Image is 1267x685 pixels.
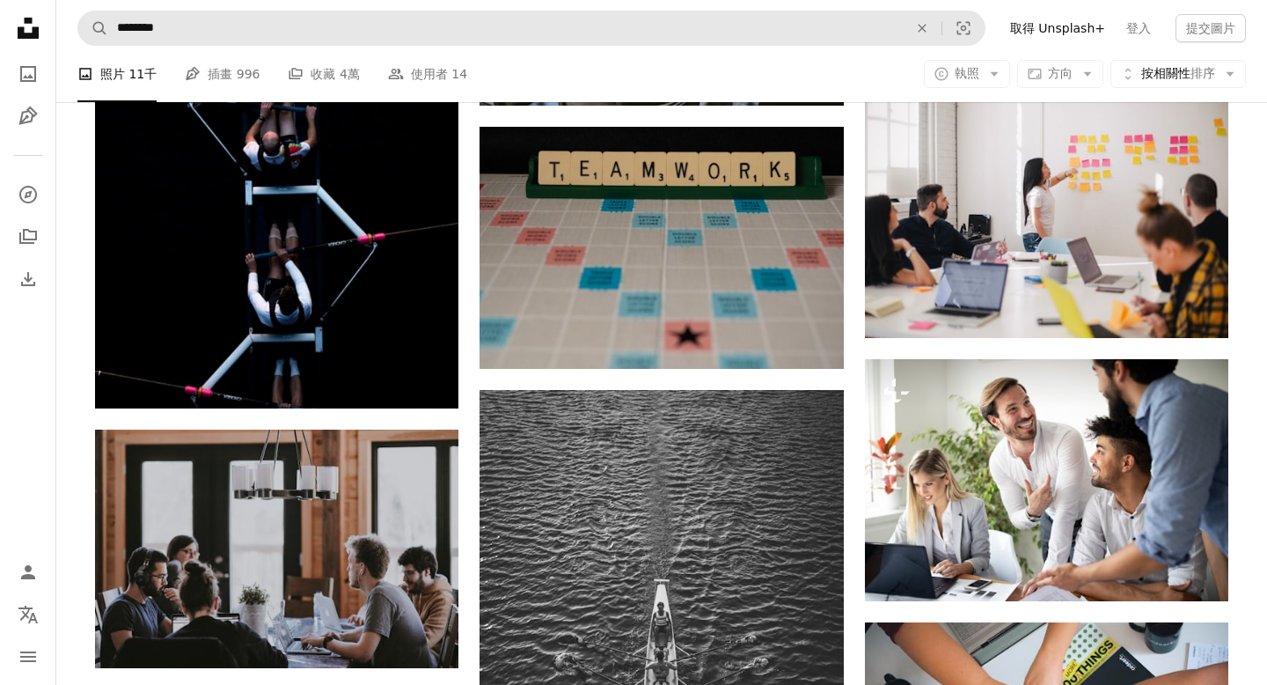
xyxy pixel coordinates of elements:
[1048,66,1073,80] font: 方向
[185,46,260,102] a: 插畫 996
[865,209,1228,225] a: 女人把便籤貼在牆上
[865,359,1228,601] img: 在諮詢研討會上進行商業策略演講並在辦公室進行腦力激盪
[11,99,46,134] a: 插畫
[11,56,46,92] a: 照片
[340,67,360,81] font: 4萬
[11,11,46,49] a: 首頁 — Unsplash
[11,261,46,297] a: 下載歷史記錄
[11,597,46,632] button: 語言
[411,67,448,81] font: 使用者
[11,639,46,674] button: 選單
[208,67,232,81] font: 插畫
[924,60,1010,88] button: 執照
[1110,60,1246,88] button: 按相關性排序
[78,11,108,45] button: 搜尋 Unsplash
[1141,66,1190,80] font: 按相關性
[95,127,458,143] a: 五個男人划船
[77,11,985,46] form: 在全站範圍內尋找視覺效果
[480,239,843,255] a: 黑色和棕色格紋紡織品
[95,430,458,668] img: 房間裡桌子旁邊坐著的人
[1186,21,1235,35] font: 提交圖片
[1190,66,1215,80] font: 排序
[95,541,458,556] a: 房間裡桌子旁邊坐著的人
[237,67,260,81] font: 996
[11,177,46,212] a: 探索
[1175,14,1246,42] button: 提交圖片
[1017,60,1103,88] button: 方向
[11,555,46,590] a: 登入 / 註冊
[451,67,467,81] font: 14
[955,66,979,80] font: 執照
[1010,21,1105,35] font: 取得 Unsplash+
[11,219,46,254] a: 收藏
[903,11,941,45] button: 清除
[865,95,1228,337] img: 女人把便籤貼在牆上
[942,11,985,45] button: 視覺搜尋
[865,472,1228,488] a: 在諮詢研討會上進行商業策略演講並在辦公室進行腦力激盪
[288,46,359,102] a: 收藏 4萬
[480,127,843,369] img: 黑色和棕色格紋紡織品
[311,67,335,81] font: 收藏
[388,46,467,102] a: 使用者 14
[1126,21,1151,35] font: 登入
[1116,14,1161,42] a: 登入
[1000,14,1116,42] a: 取得 Unsplash+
